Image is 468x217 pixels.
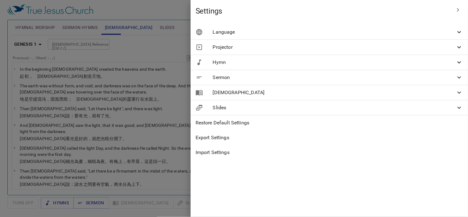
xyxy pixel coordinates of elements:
div: Slides [191,100,468,115]
div: Hymn [191,55,468,70]
div: Language [191,25,468,40]
div: [DEMOGRAPHIC_DATA] [191,85,468,100]
span: Language [213,28,456,36]
span: Settings [196,6,451,16]
span: Export Settings [196,134,463,141]
p: Hymns 詩 [116,23,131,27]
div: Hope in Despair 绝望中的希望 [32,21,72,35]
span: [DEMOGRAPHIC_DATA] [213,89,456,96]
span: Restore Default Settings [196,119,463,127]
li: 140 [118,35,129,43]
li: 142 [118,28,129,35]
span: Projector [213,44,456,51]
div: Import Settings [191,145,468,160]
div: Restore Default Settings [191,115,468,130]
span: Sermon [213,74,456,81]
div: Projector [191,40,468,55]
span: Import Settings [196,149,463,156]
span: Hymn [213,59,456,66]
div: Sermon [191,70,468,85]
div: Export Settings [191,130,468,145]
span: Slides [213,104,456,111]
